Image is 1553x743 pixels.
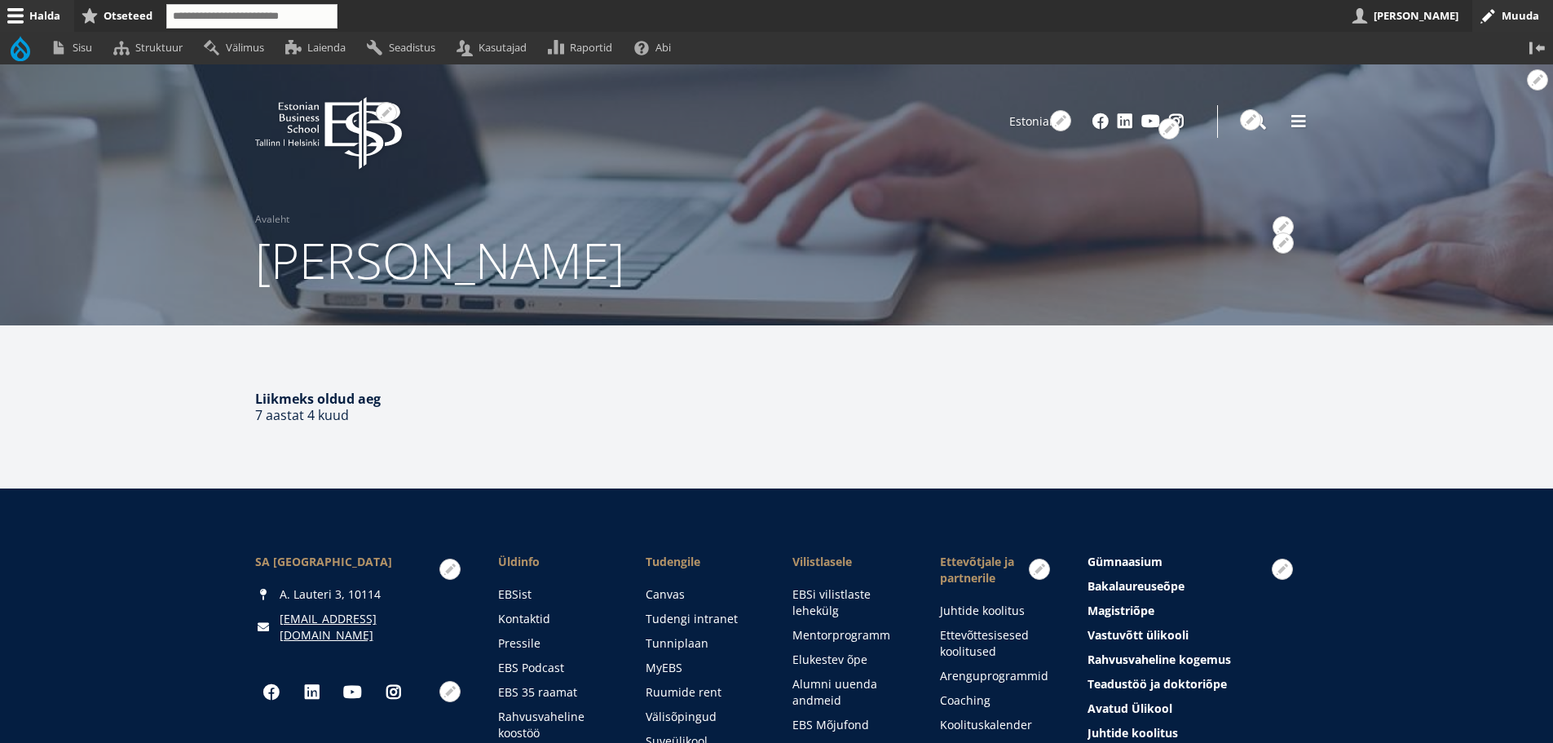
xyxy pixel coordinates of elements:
[255,391,1299,423] div: 7 aastat 4 kuud
[1029,559,1050,580] button: Avatud Põhinavigatsioon seaded
[439,559,461,580] button: Avatud seaded
[1272,559,1293,580] button: Avatud Esiletõstetud menüü seaded
[498,586,613,603] a: EBSist
[498,554,613,570] span: Üldinfo
[792,676,907,709] a: Alumni uuenda andmeid
[296,676,329,709] a: Linkedin
[498,684,613,701] a: EBS 35 raamat
[792,717,907,733] a: EBS Mõjufond
[1088,725,1178,741] span: Juhtide koolitus
[498,611,613,627] a: Kontaktid
[280,611,465,643] a: [EMAIL_ADDRESS][DOMAIN_NAME]
[1527,69,1548,91] button: Avatud seaded
[255,391,1299,407] h4: Liikmeks oldud aeg
[255,554,465,570] div: SA [GEOGRAPHIC_DATA]
[646,554,761,570] a: Tudengile
[1168,113,1185,130] a: Instagram
[646,586,761,603] a: Canvas
[940,692,1055,709] a: Coaching
[792,627,907,643] a: Mentorprogramm
[278,32,360,64] a: Laienda
[1088,578,1185,594] span: Bakalaureuseõpe
[646,635,761,652] a: Tunniplaan
[498,635,613,652] a: Pressile
[1088,578,1298,595] a: Bakalaureuseõpe
[940,603,1055,619] a: Juhtide koolitus
[255,211,289,228] a: Avaleht
[1088,627,1298,643] a: Vastuvõtt ülikooli
[940,668,1055,684] a: Arenguprogrammid
[1088,603,1298,619] a: Magistriõpe
[1117,113,1133,130] a: Linkedin
[1088,652,1298,668] a: Rahvusvaheline kogemus
[627,32,686,64] a: Abi
[1050,110,1071,131] button: Avatud seaded
[1092,113,1109,130] a: Facebook
[1273,216,1294,237] button: Avatud Breadcrumb seaded
[1088,676,1227,692] span: Teadustöö ja doktoriõpe
[498,709,613,741] a: Rahvusvaheline koostöö
[646,660,761,676] a: MyEBS
[1088,676,1298,692] a: Teadustöö ja doktoriõpe
[1088,554,1298,570] a: Gümnaasium
[255,676,288,709] a: Facebook
[498,660,613,676] a: EBS Podcast
[1141,113,1160,130] a: Youtube
[792,586,907,619] a: EBSi vilistlaste lehekülg
[940,627,1055,660] a: Ettevõttesisesed koolitused
[196,32,278,64] a: Välimus
[255,228,1299,293] h1: [PERSON_NAME]
[646,709,761,725] a: Välisõpingud
[541,32,627,64] a: Raportid
[646,611,761,627] a: Tudengi intranet
[1088,725,1298,741] a: Juhtide koolitus
[377,676,410,709] a: Instagram
[1088,554,1163,569] span: Gümnaasium
[106,32,196,64] a: Struktuur
[646,684,761,701] a: Ruumide rent
[1158,118,1180,139] button: Avatud Social Links seaded
[337,676,369,709] a: Youtube
[1273,232,1294,254] button: Avatud seaded
[940,554,1055,586] span: Ettevõtjale ja partnerile
[1088,652,1231,667] span: Rahvusvaheline kogemus
[376,102,397,123] button: Avatud seaded
[1088,701,1172,716] span: Avatud Ülikool
[255,586,465,603] div: A. Lauteri 3, 10114
[940,717,1055,733] a: Koolituskalender
[792,554,907,570] span: Vilistlasele
[449,32,540,64] a: Kasutajad
[1521,32,1553,64] button: Vertikaalasend
[43,32,106,64] a: Sisu
[1088,701,1298,717] a: Avatud Ülikool
[360,32,449,64] a: Seadistus
[1240,109,1261,130] button: Avatud seaded
[1088,603,1154,618] span: Magistriõpe
[1088,627,1189,643] span: Vastuvõtt ülikooli
[439,681,461,702] button: Avatud Social Links seaded
[792,652,907,668] a: Elukestev õpe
